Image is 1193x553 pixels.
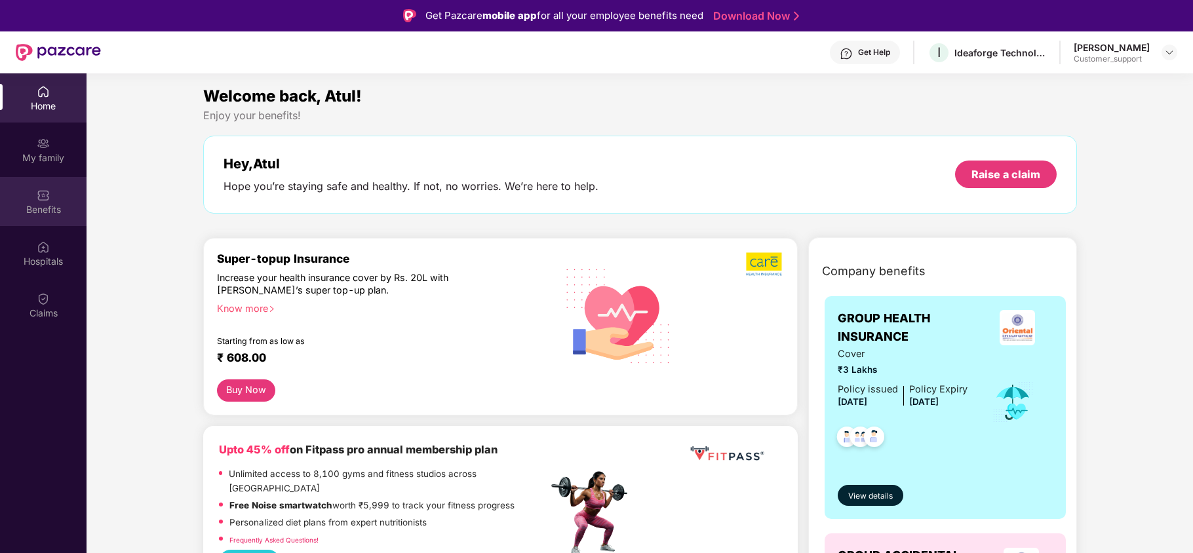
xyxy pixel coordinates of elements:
[1000,310,1035,345] img: insurerLogo
[909,396,939,407] span: [DATE]
[971,167,1040,181] div: Raise a claim
[713,9,795,23] a: Download Now
[831,423,863,455] img: svg+xml;base64,PHN2ZyB4bWxucz0iaHR0cDovL3d3dy53My5vcmcvMjAwMC9zdmciIHdpZHRoPSI0OC45NDMiIGhlaWdodD...
[838,485,904,506] button: View details
[229,536,319,544] a: Frequently Asked Questions!
[858,423,890,455] img: svg+xml;base64,PHN2ZyB4bWxucz0iaHR0cDovL3d3dy53My5vcmcvMjAwMC9zdmciIHdpZHRoPSI0OC45NDMiIGhlaWdodD...
[229,516,427,529] p: Personalized diet plans from expert nutritionists
[838,382,898,397] div: Policy issued
[844,423,876,455] img: svg+xml;base64,PHN2ZyB4bWxucz0iaHR0cDovL3d3dy53My5vcmcvMjAwMC9zdmciIHdpZHRoPSI0OC45MTUiIGhlaWdodD...
[37,240,50,254] img: svg+xml;base64,PHN2ZyBpZD0iSG9zcGl0YWxzIiB4bWxucz0iaHR0cDovL3d3dy53My5vcmcvMjAwMC9zdmciIHdpZHRoPS...
[838,363,968,377] span: ₹3 Lakhs
[229,500,332,510] strong: Free Noise smartwatch
[217,379,276,402] button: Buy Now
[937,45,941,60] span: I
[229,467,547,495] p: Unlimited access to 8,100 gyms and fitness studios across [GEOGRAPHIC_DATA]
[224,156,598,172] div: Hey, Atul
[37,292,50,305] img: svg+xml;base64,PHN2ZyBpZD0iQ2xhaW0iIHhtbG5zPSJodHRwOi8vd3d3LnczLm9yZy8yMDAwL3N2ZyIgd2lkdGg9IjIwIi...
[219,443,498,456] b: on Fitpass pro annual membership plan
[482,9,537,22] strong: mobile app
[217,336,492,345] div: Starting from as low as
[37,137,50,150] img: svg+xml;base64,PHN2ZyB3aWR0aD0iMjAiIGhlaWdodD0iMjAiIHZpZXdCb3g9IjAgMCAyMCAyMCIgZmlsbD0ibm9uZSIgeG...
[794,9,799,23] img: Stroke
[840,47,853,60] img: svg+xml;base64,PHN2ZyBpZD0iSGVscC0zMngzMiIgeG1sbnM9Imh0dHA6Ly93d3cudzMub3JnLzIwMDAvc3ZnIiB3aWR0aD...
[425,8,703,24] div: Get Pazcare for all your employee benefits need
[203,86,362,105] span: Welcome back, Atul!
[848,490,893,503] span: View details
[217,252,548,265] div: Super-topup Insurance
[217,302,540,311] div: Know more
[746,252,783,276] img: b5dec4f62d2307b9de63beb79f102df3.png
[909,382,968,397] div: Policy Expiry
[822,262,926,280] span: Company benefits
[838,347,968,362] span: Cover
[219,443,290,456] b: Upto 45% off
[838,309,983,347] span: GROUP HEALTH INSURANCE
[992,381,1034,424] img: icon
[268,305,275,313] span: right
[37,85,50,98] img: svg+xml;base64,PHN2ZyBpZD0iSG9tZSIgeG1sbnM9Imh0dHA6Ly93d3cudzMub3JnLzIwMDAvc3ZnIiB3aWR0aD0iMjAiIG...
[229,499,515,512] p: worth ₹5,999 to track your fitness progress
[954,47,1046,59] div: Ideaforge Technology Ltd
[858,47,890,58] div: Get Help
[1074,54,1150,64] div: Customer_support
[1074,41,1150,54] div: [PERSON_NAME]
[1164,47,1175,58] img: svg+xml;base64,PHN2ZyBpZD0iRHJvcGRvd24tMzJ4MzIiIHhtbG5zPSJodHRwOi8vd3d3LnczLm9yZy8yMDAwL3N2ZyIgd2...
[403,9,416,22] img: Logo
[556,252,681,379] img: svg+xml;base64,PHN2ZyB4bWxucz0iaHR0cDovL3d3dy53My5vcmcvMjAwMC9zdmciIHhtbG5zOnhsaW5rPSJodHRwOi8vd3...
[217,271,491,296] div: Increase your health insurance cover by Rs. 20L with [PERSON_NAME]’s super top-up plan.
[838,396,867,407] span: [DATE]
[688,442,766,466] img: fppp.png
[16,44,101,61] img: New Pazcare Logo
[217,351,535,366] div: ₹ 608.00
[37,189,50,202] img: svg+xml;base64,PHN2ZyBpZD0iQmVuZWZpdHMiIHhtbG5zPSJodHRwOi8vd3d3LnczLm9yZy8yMDAwL3N2ZyIgd2lkdGg9Ij...
[203,109,1077,123] div: Enjoy your benefits!
[224,180,598,193] div: Hope you’re staying safe and healthy. If not, no worries. We’re here to help.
